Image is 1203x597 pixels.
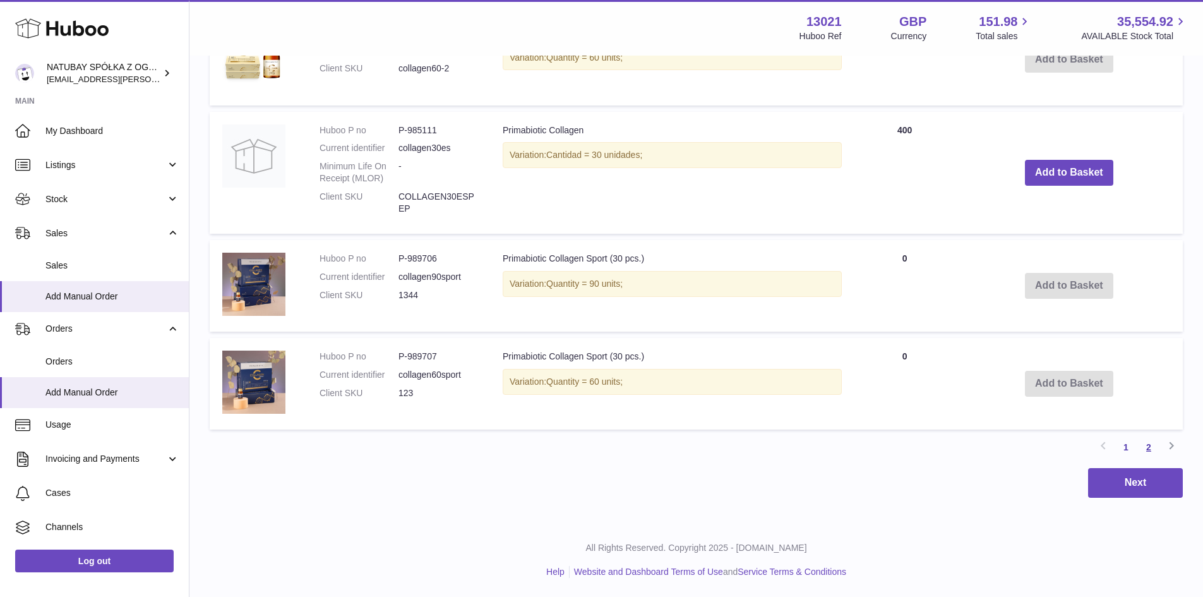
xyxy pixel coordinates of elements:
[503,271,842,297] div: Variation:
[320,369,398,381] dt: Current identifier
[398,369,477,381] dd: collagen60sport
[45,193,166,205] span: Stock
[1081,13,1188,42] a: 35,554.92 AVAILABLE Stock Total
[546,377,623,387] span: Quantity = 60 units;
[398,142,477,154] dd: collagen30es
[1115,436,1137,459] a: 1
[1025,160,1113,186] button: Add to Basket
[222,27,285,90] img: Primabiotic Collagen
[854,240,955,332] td: 0
[320,387,398,399] dt: Client SKU
[1117,13,1173,30] span: 35,554.92
[891,30,927,42] div: Currency
[398,191,477,215] dd: COLLAGEN30ESPEP
[222,253,285,316] img: Primabiotic Collagen Sport (30 pcs.)
[320,142,398,154] dt: Current identifier
[799,30,842,42] div: Huboo Ref
[47,74,253,84] span: [EMAIL_ADDRESS][PERSON_NAME][DOMAIN_NAME]
[546,279,623,289] span: Quantity = 90 units;
[854,14,955,106] td: 0
[45,356,179,368] span: Orders
[45,125,179,137] span: My Dashboard
[1081,30,1188,42] span: AVAILABLE Stock Total
[490,14,854,106] td: Primabiotic Collagen
[45,453,166,465] span: Invoicing and Payments
[398,160,477,184] dd: -
[979,13,1017,30] span: 151.98
[1137,436,1160,459] a: 2
[45,260,179,272] span: Sales
[546,52,623,63] span: Quantity = 60 units;
[976,30,1032,42] span: Total sales
[976,13,1032,42] a: 151.98 Total sales
[47,61,160,85] div: NATUBAY SPÓŁKA Z OGRANICZONĄ ODPOWIEDZIALNOŚCIĄ
[398,253,477,265] dd: P-989706
[45,227,166,239] span: Sales
[546,567,565,577] a: Help
[398,124,477,136] dd: P-985111
[398,351,477,363] dd: P-989707
[854,338,955,430] td: 0
[1088,468,1183,498] button: Next
[320,253,398,265] dt: Huboo P no
[490,338,854,430] td: Primabiotic Collagen Sport (30 pcs.)
[200,542,1193,554] p: All Rights Reserved. Copyright 2025 - [DOMAIN_NAME]
[45,487,179,499] span: Cases
[503,45,842,71] div: Variation:
[503,142,842,168] div: Variation:
[320,351,398,363] dt: Huboo P no
[320,271,398,283] dt: Current identifier
[398,387,477,399] dd: 123
[854,112,955,234] td: 400
[546,150,642,160] span: Cantidad = 30 unidades;
[570,566,846,578] li: and
[45,419,179,431] span: Usage
[738,567,846,577] a: Service Terms & Conditions
[15,64,34,83] img: kacper.antkowski@natubay.pl
[490,112,854,234] td: Primabiotic Collagen
[320,124,398,136] dt: Huboo P no
[320,191,398,215] dt: Client SKU
[490,240,854,332] td: Primabiotic Collagen Sport (30 pcs.)
[398,271,477,283] dd: collagen90sport
[45,387,179,399] span: Add Manual Order
[503,369,842,395] div: Variation:
[45,323,166,335] span: Orders
[222,351,285,414] img: Primabiotic Collagen Sport (30 pcs.)
[45,291,179,303] span: Add Manual Order
[806,13,842,30] strong: 13021
[222,124,285,188] img: Primabiotic Collagen
[45,521,179,533] span: Channels
[320,63,398,75] dt: Client SKU
[45,159,166,171] span: Listings
[899,13,926,30] strong: GBP
[398,289,477,301] dd: 1344
[320,289,398,301] dt: Client SKU
[15,550,174,572] a: Log out
[398,63,477,75] dd: collagen60-2
[574,567,723,577] a: Website and Dashboard Terms of Use
[320,160,398,184] dt: Minimum Life On Receipt (MLOR)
